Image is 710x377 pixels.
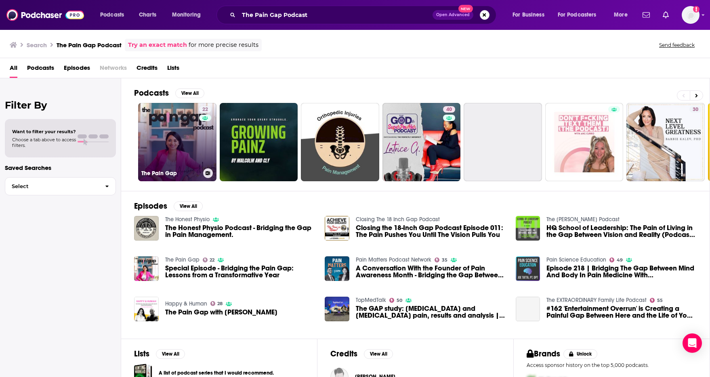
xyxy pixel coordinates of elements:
[203,258,215,262] a: 22
[527,362,697,368] p: Access sponsor history on the top 5,000 podcasts.
[189,40,258,50] span: for more precise results
[165,309,277,316] span: The Pain Gap with [PERSON_NAME]
[552,8,608,21] button: open menu
[546,305,697,319] a: #162 'Entertainment Overrun' is Creating a Painful Gap Between Here and the Life of Your Dreams
[608,8,638,21] button: open menu
[657,299,663,302] span: 55
[617,258,623,262] span: 49
[546,256,606,263] a: Pain Science Education
[435,258,447,262] a: 35
[507,8,555,21] button: open menu
[650,298,663,303] a: 55
[683,333,702,353] div: Open Intercom Messenger
[330,349,393,359] a: CreditsView All
[165,256,200,263] a: The Pain Gap
[325,216,349,241] a: Closing the 18-Inch Gap Podcast Episode 011: The Pain Pushes You Until The Vision Pulls You
[609,258,623,262] a: 49
[364,349,393,359] button: View All
[325,297,349,321] img: The GAP study: Gabapentin and perioperative pain, results and analysis | #ANES23
[5,184,99,189] span: Select
[134,297,159,321] img: The Pain Gap with Anushay Hossain
[165,216,210,223] a: The Honest Physio
[137,61,158,78] a: Credits
[436,13,470,17] span: Open Advanced
[356,305,506,319] span: The GAP study: [MEDICAL_DATA] and [MEDICAL_DATA] pain, results and analysis | #ANES23
[516,297,540,321] a: #162 'Entertainment Overrun' is Creating a Painful Gap Between Here and the Life of Your Dreams
[446,106,452,114] span: 40
[657,42,697,48] button: Send feedback
[389,298,402,303] a: 50
[239,8,433,21] input: Search podcasts, credits, & more...
[626,103,705,181] a: 30
[165,224,315,238] span: The Honest Physio Podcast - Bridging the Gap in Pain Management.
[639,8,653,22] a: Show notifications dropdown
[433,10,473,20] button: Open AdvancedNew
[134,349,185,359] a: ListsView All
[165,300,207,307] a: Happy & Human
[356,224,506,238] a: Closing the 18-Inch Gap Podcast Episode 011: The Pain Pushes You Until The Vision Pulls You
[12,137,76,148] span: Choose a tab above to access filters.
[5,99,116,111] h2: Filter By
[693,106,698,114] span: 30
[12,129,76,134] span: Want to filter your results?
[134,349,149,359] h2: Lists
[202,106,208,114] span: 22
[6,7,84,23] img: Podchaser - Follow, Share and Rate Podcasts
[546,265,697,279] a: Episode 218 | Bridging The Gap Between Mind And Body In Pain Medicine With Rachel Zoffness, PhD
[134,216,159,241] img: The Honest Physio Podcast - Bridging the Gap in Pain Management.
[558,9,597,21] span: For Podcasters
[546,265,697,279] span: Episode 218 | Bridging The Gap Between Mind And Body In Pain Medicine With [PERSON_NAME], PhD
[5,164,116,172] p: Saved Searches
[689,106,702,113] a: 30
[175,88,204,98] button: View All
[199,106,211,113] a: 22
[217,302,223,306] span: 28
[682,6,699,24] span: Logged in as mgalandak
[128,40,187,50] a: Try an exact match
[682,6,699,24] img: User Profile
[134,256,159,281] img: Special Episode - Bridging the Pain Gap: Lessons from a Transformative Year
[134,201,167,211] h2: Episodes
[172,9,201,21] span: Monitoring
[64,61,90,78] span: Episodes
[156,349,185,359] button: View All
[516,216,540,241] img: HQ School of Leadership: The Pain of Living in the Gap Between Vision and Reality (Podcast #48)
[139,9,156,21] span: Charts
[165,265,315,279] a: Special Episode - Bridging the Pain Gap: Lessons from a Transformative Year
[546,216,620,223] a: The De Hicks Podcast
[210,258,214,262] span: 22
[10,61,17,78] a: All
[356,265,506,279] span: A Conversation With the Founder of Pain Awareness Month - Bridging the Gap Between Healthcare and...
[27,41,47,49] h3: Search
[5,177,116,195] button: Select
[167,61,179,78] span: Lists
[138,103,216,181] a: 22The Pain Gap
[134,201,203,211] a: EpisodesView All
[397,299,402,302] span: 50
[516,256,540,281] img: Episode 218 | Bridging The Gap Between Mind And Body In Pain Medicine With Rachel Zoffness, PhD
[563,349,598,359] button: Unlock
[546,297,647,304] a: The EXTRAORDINARY Family Life Podcast
[693,6,699,13] svg: Add a profile image
[356,305,506,319] a: The GAP study: Gabapentin and perioperative pain, results and analysis | #ANES23
[330,349,357,359] h2: Credits
[513,9,544,21] span: For Business
[27,61,54,78] a: Podcasts
[442,258,447,262] span: 35
[325,256,349,281] img: A Conversation With the Founder of Pain Awareness Month - Bridging the Gap Between Healthcare and...
[546,224,697,238] span: HQ School of Leadership: The Pain of Living in the Gap Between Vision and Reality (Podcast #48)
[356,297,386,304] a: TopMedTalk
[95,8,134,21] button: open menu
